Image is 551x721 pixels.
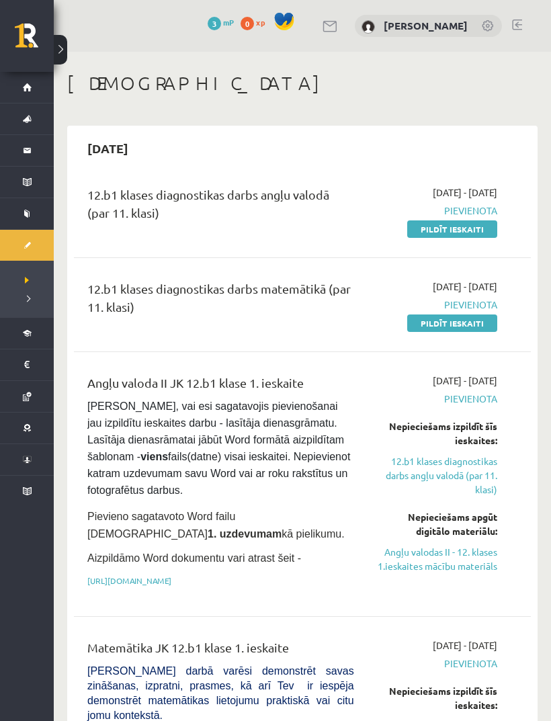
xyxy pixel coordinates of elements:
span: [PERSON_NAME] darbā varēsi demonstrēt savas zināšanas, izpratni, prasmes, kā arī Tev ir iespēja d... [87,665,354,721]
div: Nepieciešams izpildīt šīs ieskaites: [374,419,497,448]
span: 0 [241,17,254,30]
div: 12.b1 klases diagnostikas darbs matemātikā (par 11. klasi) [87,280,354,323]
img: Elvis Rainers Čapa [362,20,375,34]
a: Rīgas 1. Tālmācības vidusskola [15,24,54,57]
span: [PERSON_NAME], vai esi sagatavojis pievienošanai jau izpildītu ieskaites darbu - lasītāja dienasg... [87,400,353,496]
div: Matemātika JK 12.b1 klase 1. ieskaite [87,638,354,663]
a: Pildīt ieskaiti [407,220,497,238]
span: Pievienota [374,656,497,671]
h2: [DATE] [74,132,142,164]
span: [DATE] - [DATE] [433,374,497,388]
span: [DATE] - [DATE] [433,185,497,200]
span: Pievienota [374,204,497,218]
h1: [DEMOGRAPHIC_DATA] [67,72,538,95]
span: Pievienota [374,392,497,406]
div: Angļu valoda II JK 12.b1 klase 1. ieskaite [87,374,354,398]
span: Pievieno sagatavoto Word failu [DEMOGRAPHIC_DATA] kā pielikumu. [87,511,345,540]
strong: 1. uzdevumam [208,528,282,540]
a: 3 mP [208,17,234,28]
span: mP [223,17,234,28]
span: [DATE] - [DATE] [433,638,497,652]
span: xp [256,17,265,28]
a: Angļu valodas II - 12. klases 1.ieskaites mācību materiāls [374,545,497,573]
a: 12.b1 klases diagnostikas darbs angļu valodā (par 11. klasi) [374,454,497,497]
span: 3 [208,17,221,30]
div: Nepieciešams apgūt digitālo materiālu: [374,510,497,538]
div: Nepieciešams izpildīt šīs ieskaites: [374,684,497,712]
span: [DATE] - [DATE] [433,280,497,294]
span: Aizpildāmo Word dokumentu vari atrast šeit - [87,552,301,564]
span: Pievienota [374,298,497,312]
strong: viens [140,451,168,462]
a: Pildīt ieskaiti [407,314,497,332]
a: 0 xp [241,17,271,28]
a: [URL][DOMAIN_NAME] [87,575,171,586]
a: [PERSON_NAME] [384,19,468,32]
div: 12.b1 klases diagnostikas darbs angļu valodā (par 11. klasi) [87,185,354,228]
